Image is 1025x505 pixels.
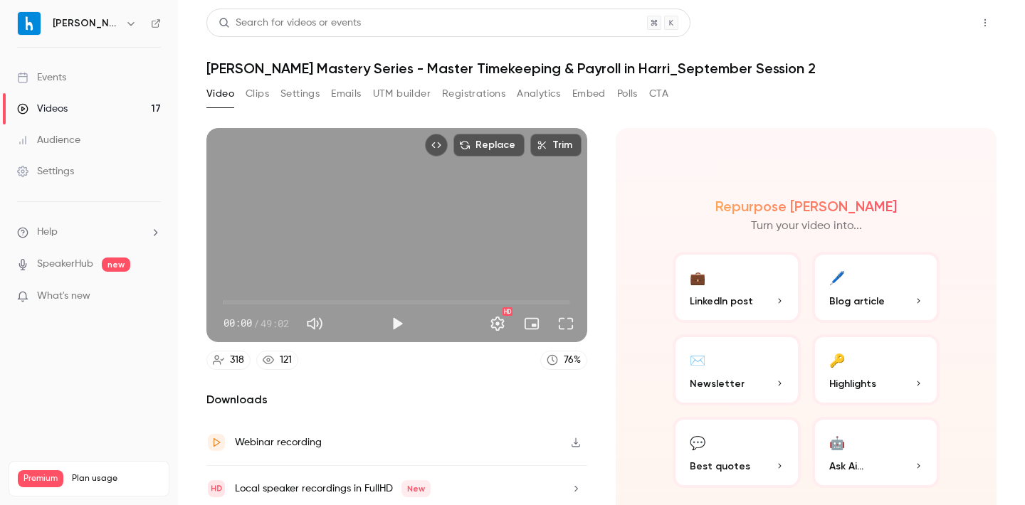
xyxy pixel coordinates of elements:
button: 🔑Highlights [812,334,940,405]
button: 💬Best quotes [673,417,801,488]
div: 🖊️ [829,266,845,288]
button: 🖊️Blog article [812,252,940,323]
h2: Repurpose [PERSON_NAME] [715,198,897,215]
span: Best quotes [690,459,750,474]
button: UTM builder [373,83,431,105]
a: SpeakerHub [37,257,93,272]
button: Settings [280,83,320,105]
h2: Downloads [206,391,587,408]
a: 121 [256,351,298,370]
div: Audience [17,133,80,147]
div: 🤖 [829,431,845,453]
span: Help [37,225,58,240]
iframe: Noticeable Trigger [144,290,161,303]
p: Turn your video into... [751,218,862,235]
button: Embed [572,83,606,105]
div: 🔑 [829,349,845,371]
div: Videos [17,102,68,116]
img: Harri [18,12,41,35]
span: Blog article [829,294,885,309]
span: 49:02 [261,316,289,331]
button: Full screen [552,309,580,338]
div: 00:00 [224,316,289,331]
div: Webinar recording [235,434,322,451]
button: Embed video [425,134,448,156]
button: CTA [649,83,668,105]
span: new [102,257,130,272]
button: Polls [617,83,638,105]
h6: [PERSON_NAME] [53,16,120,31]
div: 76 % [564,353,581,368]
button: Mute [300,309,329,338]
button: Emails [331,83,361,105]
a: 318 [206,351,251,370]
button: Video [206,83,234,105]
button: Settings [483,309,512,338]
span: Plan usage [72,473,160,484]
span: Premium [18,470,63,487]
button: Analytics [517,83,561,105]
button: 🤖Ask Ai... [812,417,940,488]
span: / [253,316,259,331]
div: Search for videos or events [219,16,361,31]
button: Registrations [442,83,505,105]
span: Ask Ai... [829,459,863,474]
span: What's new [37,289,90,304]
h1: [PERSON_NAME] Mastery Series - Master Timekeeping & Payroll in Harri_September Session 2 [206,60,997,77]
button: 💼LinkedIn post [673,252,801,323]
span: 00:00 [224,316,252,331]
span: Newsletter [690,376,745,391]
div: 121 [280,353,292,368]
button: Replace [453,134,525,156]
span: LinkedIn post [690,294,753,309]
div: Settings [17,164,74,179]
button: Turn on miniplayer [517,309,546,338]
div: 💬 [690,431,705,453]
button: Play [383,309,411,338]
div: 318 [230,353,244,368]
div: Local speaker recordings in FullHD [235,480,431,497]
span: New [401,480,431,497]
a: 76% [540,351,587,370]
button: Share [906,9,962,37]
button: ✉️Newsletter [673,334,801,405]
div: ✉️ [690,349,705,371]
button: Clips [246,83,269,105]
div: 💼 [690,266,705,288]
div: HD [503,307,512,316]
button: Top Bar Actions [974,11,997,34]
li: help-dropdown-opener [17,225,161,240]
div: Events [17,70,66,85]
button: Trim [530,134,582,156]
span: Highlights [829,376,876,391]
